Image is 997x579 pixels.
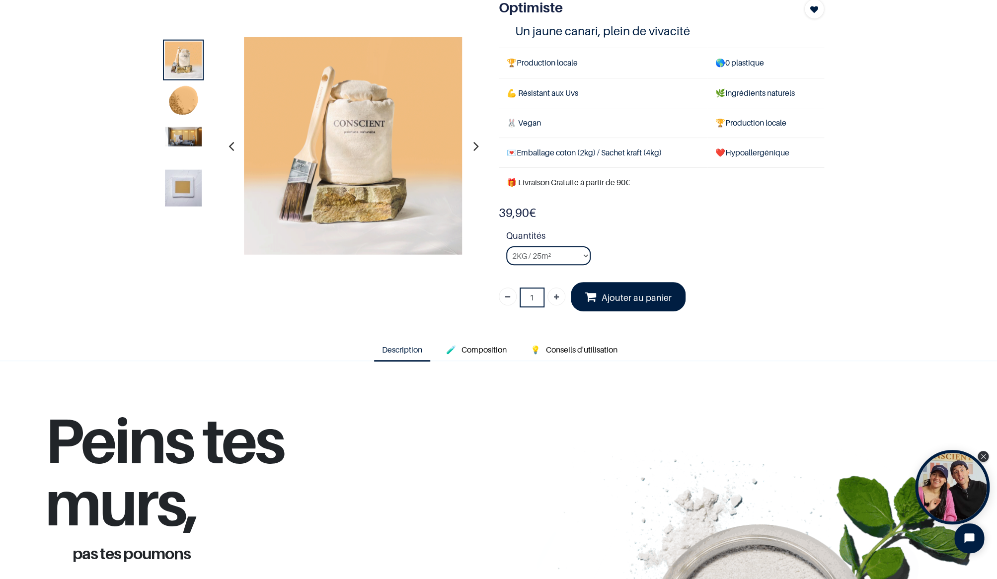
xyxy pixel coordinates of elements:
[499,288,517,305] a: Supprimer
[165,127,202,146] img: Product image
[810,3,818,15] span: Add to wishlist
[499,206,529,220] span: 39,90
[165,84,202,121] img: Product image
[507,118,541,128] span: 🐰 Vegan
[507,58,517,68] span: 🏆
[707,48,824,78] td: 0 plastique
[531,345,540,355] span: 💡
[601,292,671,303] font: Ajouter au panier
[165,169,202,206] img: Product image
[715,88,725,98] span: 🌿
[382,345,422,355] span: Description
[571,282,686,311] a: Ajouter au panier
[978,451,989,462] div: Close Tolstoy widget
[499,206,536,220] b: €
[915,450,990,524] div: Tolstoy bubble widget
[507,88,578,98] span: 💪 Résistant aux Uvs
[243,36,462,255] img: Product image
[707,108,824,138] td: Production locale
[499,138,707,167] td: Emballage coton (2kg) / Sachet kraft (4kg)
[946,515,993,562] iframe: Tidio Chat
[707,138,824,167] td: ❤️Hypoallergénique
[507,177,630,187] font: 🎁 Livraison Gratuite à partir de 90€
[547,288,565,305] a: Ajouter
[915,450,990,524] div: Open Tolstoy widget
[915,450,990,524] div: Open Tolstoy
[546,345,617,355] span: Conseils d'utilisation
[715,118,725,128] span: 🏆
[715,58,725,68] span: 🌎
[506,229,824,246] strong: Quantités
[499,48,707,78] td: Production locale
[461,345,507,355] span: Composition
[707,78,824,108] td: Ingrédients naturels
[65,545,424,561] h1: pas tes poumons
[45,409,444,545] h1: Peins tes murs,
[515,23,808,39] h4: Un jaune canari, plein de vivacité
[446,345,456,355] span: 🧪
[165,41,202,78] img: Product image
[507,147,517,157] span: 💌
